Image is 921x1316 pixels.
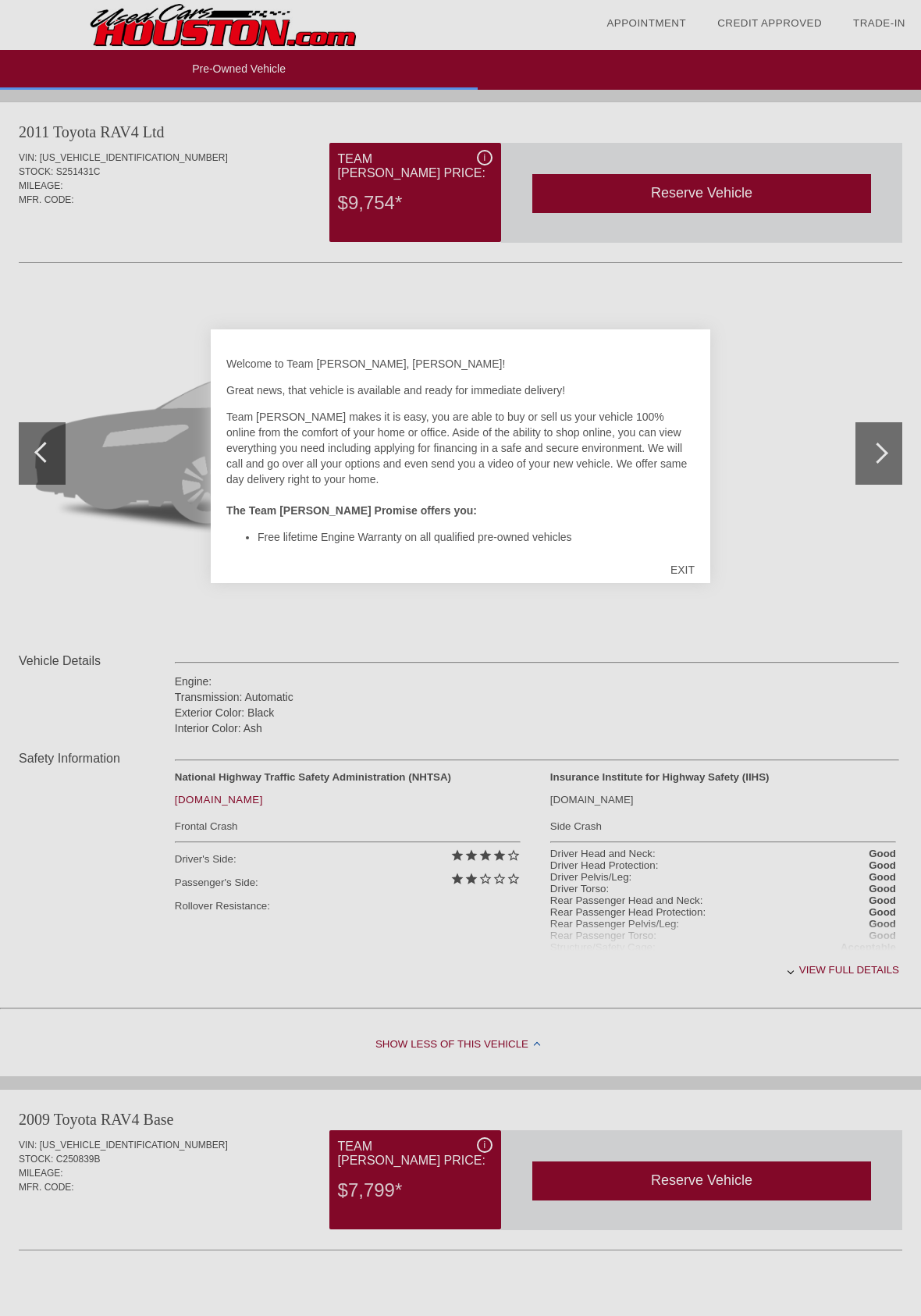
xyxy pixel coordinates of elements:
a: Appointment [606,17,686,29]
p: Team [PERSON_NAME] makes it is easy, you are able to buy or sell us your vehicle 100% online from... [226,409,695,518]
a: Credit Approved [717,17,822,29]
p: Great news, that vehicle is available and ready for immediate delivery! [226,382,695,398]
li: Free lifetime Engine Warranty on all qualified pre-owned vehicles [258,529,695,545]
li: Meticulous 150-point inspection on all pre-owned vehicles [258,545,695,560]
a: Trade-In [853,17,905,29]
p: Welcome to Team [PERSON_NAME], [PERSON_NAME]! [226,356,695,372]
div: EXIT [655,546,710,593]
strong: The Team [PERSON_NAME] Promise offers you: [226,504,477,517]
